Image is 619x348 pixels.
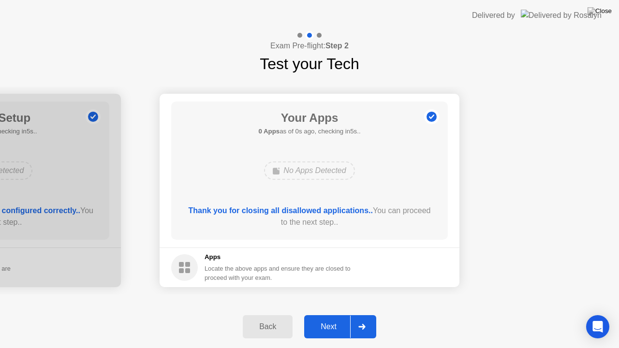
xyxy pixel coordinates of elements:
b: Step 2 [325,42,349,50]
img: Delivered by Rosalyn [521,10,602,21]
b: 0 Apps [258,128,280,135]
div: Delivered by [472,10,515,21]
h1: Test your Tech [260,52,359,75]
h5: Apps [205,252,351,262]
div: Next [307,322,350,331]
b: Thank you for closing all disallowed applications.. [189,206,373,215]
button: Back [243,315,293,338]
h5: as of 0s ago, checking in5s.. [258,127,360,136]
button: Next [304,315,376,338]
div: Locate the above apps and ensure they are closed to proceed with your exam. [205,264,351,282]
h4: Exam Pre-flight: [270,40,349,52]
div: Open Intercom Messenger [586,315,609,338]
div: Back [246,322,290,331]
img: Close [588,7,612,15]
div: No Apps Detected [264,161,354,180]
div: You can proceed to the next step.. [185,205,434,228]
h1: Your Apps [258,109,360,127]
